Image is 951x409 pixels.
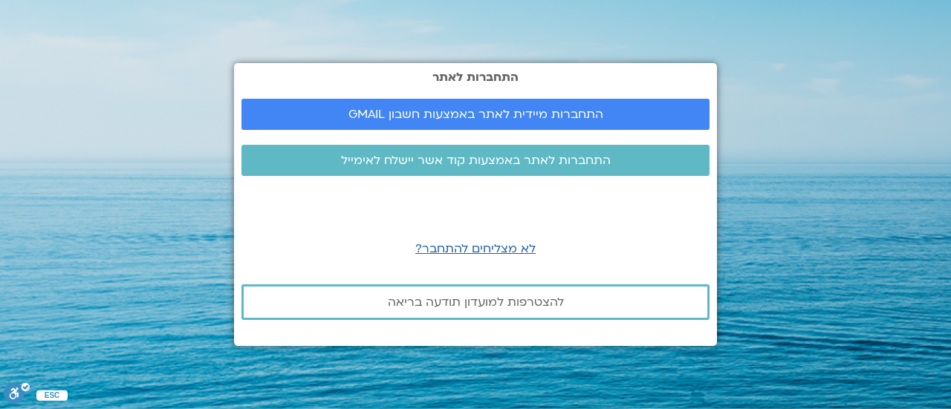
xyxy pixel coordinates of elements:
[348,108,603,121] span: התחברות מיידית לאתר באמצעות חשבון GMAIL
[241,99,710,130] a: התחברות מיידית לאתר באמצעות חשבון GMAIL
[415,241,536,257] a: לא מצליחים להתחבר?
[241,284,710,320] a: להצטרפות למועדון תודעה בריאה
[388,295,564,309] span: להצטרפות למועדון תודעה בריאה
[241,145,710,176] a: התחברות לאתר באמצעות קוד אשר יישלח לאימייל
[341,154,611,167] span: התחברות לאתר באמצעות קוד אשר יישלח לאימייל
[241,71,710,84] h2: התחברות לאתר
